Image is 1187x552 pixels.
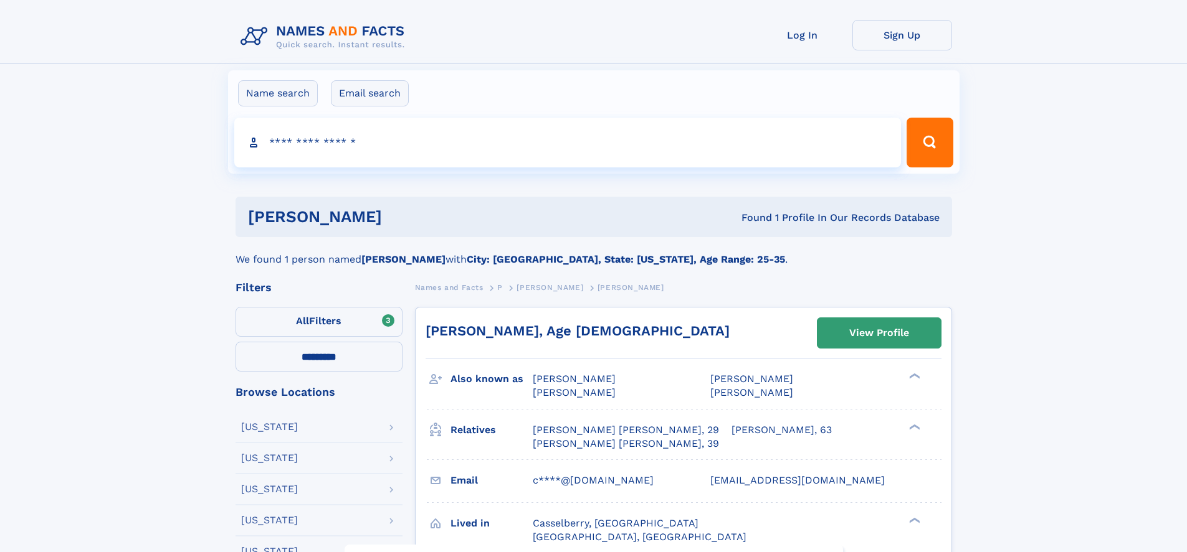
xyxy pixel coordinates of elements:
[906,516,921,524] div: ❯
[236,386,403,398] div: Browse Locations
[331,80,409,106] label: Email search
[415,279,484,295] a: Names and Facts
[361,253,446,265] b: [PERSON_NAME]
[241,453,298,463] div: [US_STATE]
[710,474,885,486] span: [EMAIL_ADDRESS][DOMAIN_NAME]
[732,423,832,437] a: [PERSON_NAME], 63
[236,20,415,54] img: Logo Names and Facts
[236,282,403,293] div: Filters
[248,209,562,225] h1: [PERSON_NAME]
[296,315,309,327] span: All
[450,513,533,534] h3: Lived in
[241,484,298,494] div: [US_STATE]
[710,386,793,398] span: [PERSON_NAME]
[533,437,719,451] a: [PERSON_NAME] [PERSON_NAME], 39
[533,517,698,529] span: Casselberry, [GEOGRAPHIC_DATA]
[533,386,616,398] span: [PERSON_NAME]
[533,531,746,543] span: [GEOGRAPHIC_DATA], [GEOGRAPHIC_DATA]
[906,372,921,380] div: ❯
[241,515,298,525] div: [US_STATE]
[533,373,616,385] span: [PERSON_NAME]
[906,423,921,431] div: ❯
[753,20,852,50] a: Log In
[467,253,785,265] b: City: [GEOGRAPHIC_DATA], State: [US_STATE], Age Range: 25-35
[236,237,952,267] div: We found 1 person named with .
[517,283,583,292] span: [PERSON_NAME]
[450,419,533,441] h3: Relatives
[238,80,318,106] label: Name search
[234,118,902,167] input: search input
[426,323,730,339] a: [PERSON_NAME], Age [DEMOGRAPHIC_DATA]
[450,368,533,390] h3: Also known as
[497,279,503,295] a: P
[533,423,719,437] a: [PERSON_NAME] [PERSON_NAME], 29
[241,422,298,432] div: [US_STATE]
[818,318,941,348] a: View Profile
[907,118,953,167] button: Search Button
[852,20,952,50] a: Sign Up
[497,283,503,292] span: P
[561,211,940,225] div: Found 1 Profile In Our Records Database
[598,283,664,292] span: [PERSON_NAME]
[849,319,909,347] div: View Profile
[236,307,403,337] label: Filters
[450,470,533,491] h3: Email
[710,373,793,385] span: [PERSON_NAME]
[517,279,583,295] a: [PERSON_NAME]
